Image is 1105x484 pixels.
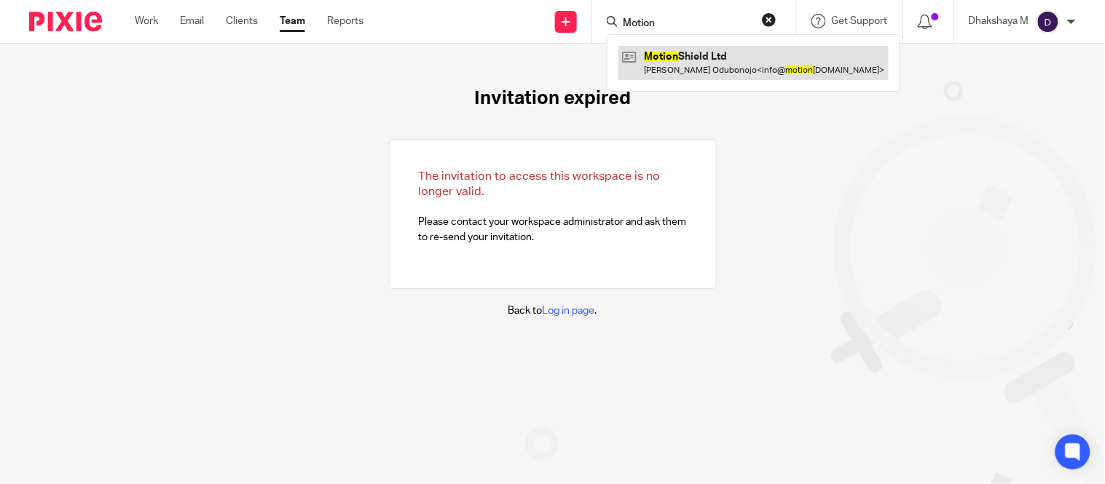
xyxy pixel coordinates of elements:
[226,14,258,28] a: Clients
[327,14,363,28] a: Reports
[135,14,158,28] a: Work
[180,14,204,28] a: Email
[543,306,595,316] a: Log in page
[969,14,1029,28] p: Dhakshaya M
[621,17,752,31] input: Search
[474,87,631,110] h1: Invitation expired
[29,12,102,31] img: Pixie
[1037,10,1060,33] img: svg%3E
[419,169,687,245] p: Please contact your workspace administrator and ask them to re-send your invitation.
[832,16,888,26] span: Get Support
[419,170,661,197] span: The invitation to access this workspace is no longer valid.
[508,304,597,318] p: Back to .
[762,12,776,27] button: Clear
[280,14,305,28] a: Team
